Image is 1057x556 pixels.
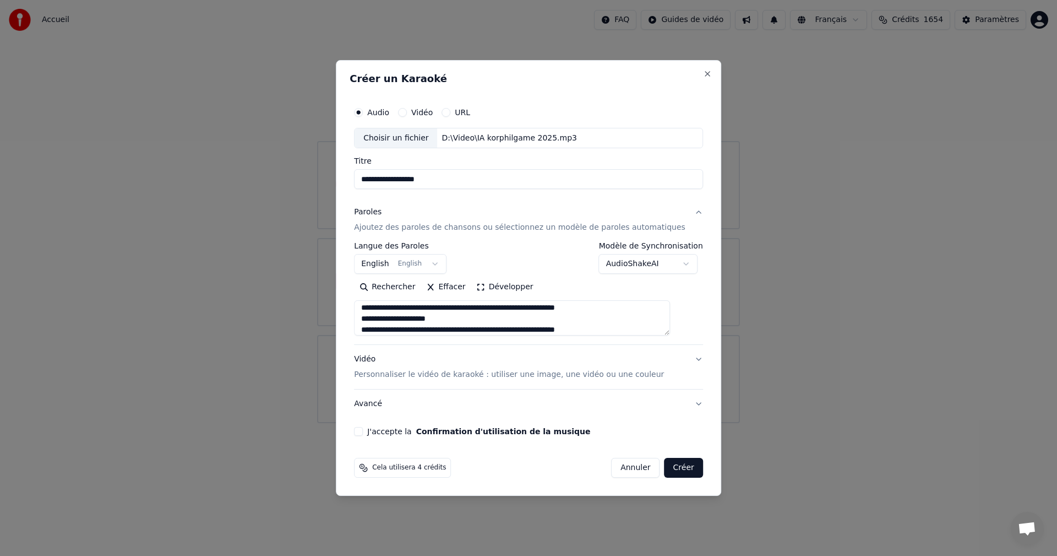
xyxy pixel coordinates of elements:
[354,158,703,165] label: Titre
[354,207,382,218] div: Paroles
[354,390,703,418] button: Avancé
[350,74,707,84] h2: Créer un Karaoké
[354,369,664,380] p: Personnaliser le vidéo de karaoké : utiliser une image, une vidéo ou une couleur
[367,428,590,435] label: J'accepte la
[611,458,660,478] button: Annuler
[354,242,446,250] label: Langue des Paroles
[355,128,437,148] div: Choisir un fichier
[354,223,685,234] p: Ajoutez des paroles de chansons ou sélectionnez un modèle de paroles automatiques
[354,279,421,296] button: Rechercher
[411,109,433,116] label: Vidéo
[372,463,446,472] span: Cela utilisera 4 crédits
[354,242,703,345] div: ParolesAjoutez des paroles de chansons ou sélectionnez un modèle de paroles automatiques
[664,458,703,478] button: Créer
[367,109,389,116] label: Audio
[455,109,470,116] label: URL
[438,133,581,144] div: D:\Video\IA korphilgame 2025.mp3
[416,428,591,435] button: J'accepte la
[421,279,471,296] button: Effacer
[599,242,703,250] label: Modèle de Synchronisation
[471,279,539,296] button: Développer
[354,354,664,381] div: Vidéo
[354,346,703,390] button: VidéoPersonnaliser le vidéo de karaoké : utiliser une image, une vidéo ou une couleur
[354,198,703,242] button: ParolesAjoutez des paroles de chansons ou sélectionnez un modèle de paroles automatiques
